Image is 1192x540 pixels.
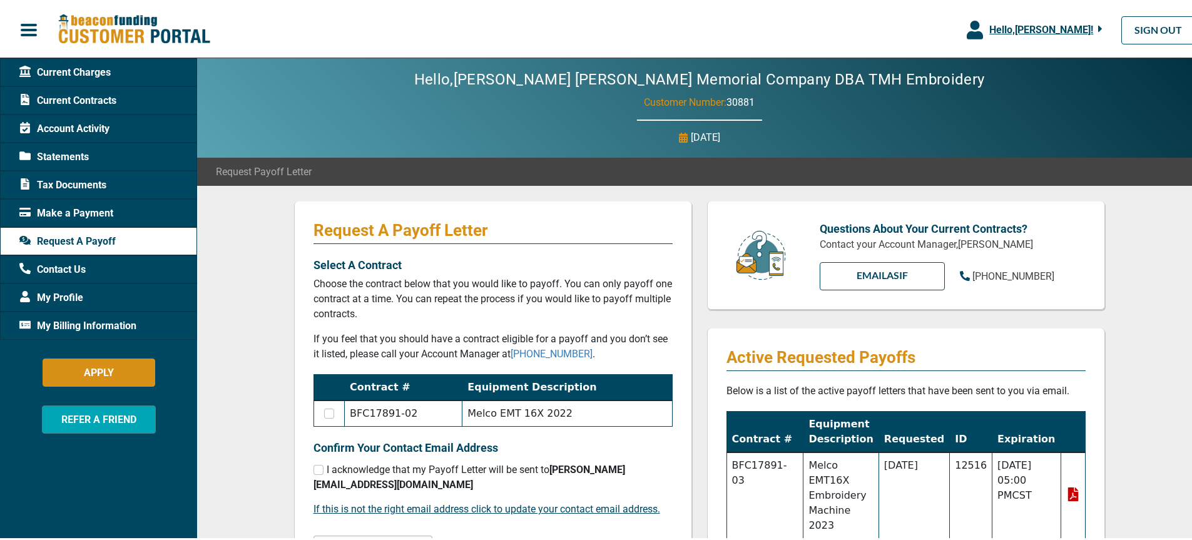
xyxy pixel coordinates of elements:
p: Contact your Account Manager, [PERSON_NAME] [820,235,1086,250]
button: APPLY [43,357,155,385]
p: Select A Contract [313,255,673,272]
span: Tax Documents [19,176,106,191]
h2: Hello, [PERSON_NAME] [PERSON_NAME] Memorial Company DBA TMH Embroidery [377,69,1022,87]
a: EMAILAsif [820,260,945,288]
p: Request A Payoff Letter [313,218,673,238]
span: Request A Payoff [19,232,116,247]
th: Equipment Description [462,373,672,399]
img: Beacon Funding Customer Portal Logo [58,12,210,44]
td: Melco EMT16X Embroidery Machine 2023 [803,451,879,537]
th: Requested [879,410,949,451]
p: If you feel that you should have a contract eligible for a payoff and you don’t see it listed, pl... [313,330,673,360]
span: Hello, [PERSON_NAME] ! [989,22,1093,34]
p: Questions About Your Current Contracts? [820,218,1086,235]
th: Equipment Description [803,410,879,451]
td: [DATE] 05:00 PM CST [992,451,1061,537]
p: Below is a list of the active payoff letters that have been sent to you via email. [726,382,1086,397]
td: [DATE] [879,451,949,537]
a: [PHONE_NUMBER] [960,267,1054,282]
span: 30881 [726,94,755,106]
span: My Billing Information [19,317,136,332]
button: REFER A FRIEND [42,404,156,432]
span: Current Charges [19,63,111,78]
span: Contact Us [19,260,86,275]
th: Contract # [726,410,803,451]
span: [PHONE_NUMBER] [972,268,1054,280]
td: BFC17891-02 [345,399,462,425]
p: Choose the contract below that you would like to payoff. You can only payoff one contract at a ti... [313,275,673,320]
span: Account Activity [19,120,110,135]
span: Statements [19,148,89,163]
span: I acknowledge that my Payoff Letter will be sent to [313,462,625,489]
p: [DATE] [691,128,720,143]
td: Melco EMT 16X 2022 [462,399,672,425]
td: 12516 [950,451,992,537]
span: Request Payoff Letter [216,163,312,178]
th: Expiration [992,410,1061,451]
td: BFC17891-03 [726,451,803,537]
a: If this is not the right email address click to update your contact email address. [313,501,660,513]
th: ID [950,410,992,451]
th: Contract # [345,373,462,399]
td: View [1061,451,1085,537]
span: My Profile [19,288,83,303]
span: Make a Payment [19,204,113,219]
img: customer-service.png [733,228,789,280]
a: [PHONE_NUMBER] [511,346,593,358]
span: Customer Number: [644,94,726,106]
p: Confirm Your Contact Email Address [313,437,673,454]
span: Current Contracts [19,91,116,106]
p: Active Requested Payoffs [726,345,1086,365]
